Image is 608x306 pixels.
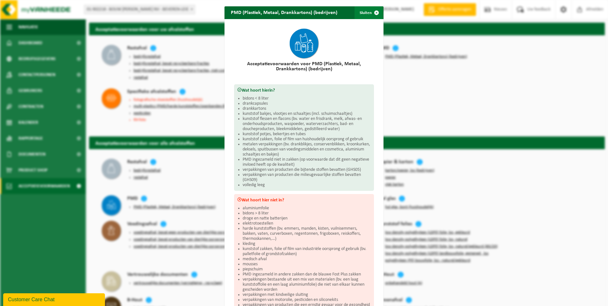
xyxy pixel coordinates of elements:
[243,211,371,216] li: bidons > 8 liter
[243,101,371,106] li: drankcapsules
[243,111,371,116] li: kunststof bakjes, vlootjes en schaaltjes (incl. schuimschaaltjes)
[243,132,371,137] li: kunststof potjes, bekertjes en tubes
[243,183,371,188] li: volledig leeg
[243,206,371,211] li: aluminiumfolie
[243,96,371,101] li: bidons < 8 liter
[243,106,371,111] li: drankkartons
[355,6,383,19] button: Sluiten
[243,142,371,157] li: metalen verpakkingen (bv. drankblikjes, conservenblikken, kroonkurken, deksels, spuitbussen van v...
[243,277,371,292] li: verpakkingen bestaande uit een mix van materialen (bv. een laag kunststoffolie en een laag alumin...
[243,226,371,241] li: harde kunststoffen (bv. emmers, manden, kisten, vuilnisemmers, bakken, vaten, curverboxen, regent...
[243,216,371,221] li: droge en natte batterijen
[234,61,374,72] h2: Acceptatievoorwaarden voor PMD (Plastiek, Metaal, Drankkartons) (bedrijven)
[243,292,371,297] li: verpakkingen met kindveilige sluiting
[243,267,371,272] li: piepschuim
[237,197,371,203] h3: Wat hoort hier niet in?
[243,272,371,277] li: PMD ingezameld in andere zakken dan de blauwe Fost Plus zakken
[243,172,371,183] li: verpakkingen van producten die milieugevaarlijke stoffen bevatten (GHS09)
[243,221,371,226] li: elektrotoestellen
[3,292,106,306] iframe: chat widget
[243,247,371,257] li: kunststof zakken, folie of film van industriële oorsprong of gebruik (bv. palletfolie of grondsto...
[243,262,371,267] li: mousses
[225,6,344,18] h2: PMD (Plastiek, Metaal, Drankkartons) (bedrijven)
[243,157,371,167] li: PMD ingezameld niet in zakken (op voorwaarde dat dit geen negatieve invloed heeft op de kwaliteit)
[243,167,371,172] li: verpakkingen van producten die bijtende stoffen bevatten (GHS05)
[243,297,371,303] li: verpakkingen van motorolie, pesticiden en siliconekits
[243,257,371,262] li: medisch afval
[237,87,371,93] h3: Wat hoort hierin?
[243,116,371,132] li: kunststof flessen en flacons (bv. water en frisdrank, melk, afwas- en onderhoudsproducten, waspoe...
[243,241,371,247] li: kleding
[243,137,371,142] li: kunststof zakken, folie of film van huishoudelijk oorsprong of gebruik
